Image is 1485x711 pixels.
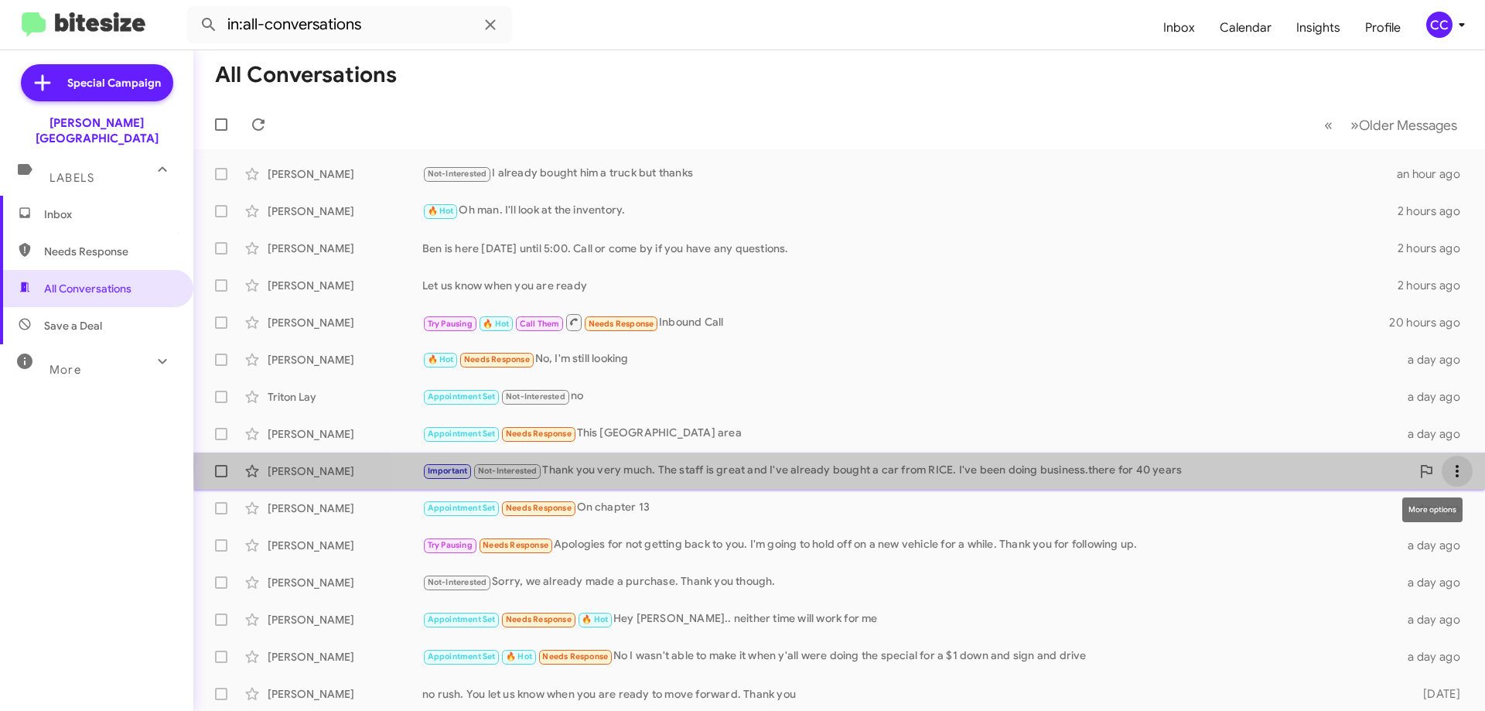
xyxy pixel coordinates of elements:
span: Needs Response [506,429,572,439]
div: [PERSON_NAME] [268,649,422,665]
div: [PERSON_NAME] [268,686,422,702]
span: Needs Response [589,319,654,329]
div: no [422,388,1398,405]
div: CC [1426,12,1453,38]
div: Hey [PERSON_NAME].. neither time will work for me [422,610,1398,628]
span: 🔥 Hot [483,319,509,329]
div: Ben is here [DATE] until 5:00. Call or come by if you have any questions. [422,241,1398,256]
div: Let us know when you are ready [422,278,1398,293]
span: Inbox [44,207,176,222]
span: Important [428,466,468,476]
div: a day ago [1398,352,1473,367]
span: Needs Response [483,540,548,550]
span: 🔥 Hot [506,651,532,661]
div: No, I'm still looking [422,350,1398,368]
div: [PERSON_NAME] [268,612,422,627]
div: a day ago [1398,538,1473,553]
div: No I wasn't able to make it when y'all were doing the special for a $1 down and sign and drive [422,648,1398,665]
span: Special Campaign [67,75,161,91]
span: Needs Response [506,614,572,624]
span: Try Pausing [428,540,473,550]
div: Apologies for not getting back to you. I'm going to hold off on a new vehicle for a while. Thank ... [422,536,1398,554]
span: All Conversations [44,281,131,296]
span: Needs Response [542,651,608,661]
div: [PERSON_NAME] [268,426,422,442]
div: 2 hours ago [1398,203,1473,219]
span: Not-Interested [506,391,565,402]
span: 🔥 Hot [428,206,454,216]
div: Inbound Call [422,313,1389,332]
div: [PERSON_NAME] [268,575,422,590]
span: 🔥 Hot [582,614,608,624]
span: Needs Response [506,503,572,513]
div: 2 hours ago [1398,278,1473,293]
span: Not-Interested [478,466,538,476]
div: Sorry, we already made a purchase. Thank you though. [422,573,1398,591]
div: 2 hours ago [1398,241,1473,256]
span: Not-Interested [428,577,487,587]
span: » [1350,115,1359,135]
button: Next [1341,109,1466,141]
div: [PERSON_NAME] [268,315,422,330]
div: Triton Lay [268,389,422,405]
div: Oh man. I'll look at the inventory. [422,202,1398,220]
div: a day ago [1398,612,1473,627]
span: Call Them [520,319,560,329]
div: [PERSON_NAME] [268,241,422,256]
div: a day ago [1398,389,1473,405]
span: More [49,363,81,377]
span: Needs Response [464,354,530,364]
div: [PERSON_NAME] [268,203,422,219]
a: Special Campaign [21,64,173,101]
div: a day ago [1398,649,1473,665]
div: a day ago [1398,426,1473,442]
div: [PERSON_NAME] [268,463,422,479]
div: [DATE] [1398,686,1473,702]
div: no rush. You let us know when you are ready to move forward. Thank you [422,686,1398,702]
span: Save a Deal [44,318,102,333]
div: I already bought him a truck but thanks [422,165,1397,183]
div: an hour ago [1397,166,1473,182]
span: « [1324,115,1333,135]
span: Appointment Set [428,651,496,661]
div: More options [1402,497,1463,522]
div: [PERSON_NAME] [268,501,422,516]
a: Profile [1353,5,1413,50]
span: 🔥 Hot [428,354,454,364]
div: [PERSON_NAME] [268,166,422,182]
a: Insights [1284,5,1353,50]
div: a day ago [1398,575,1473,590]
span: Needs Response [44,244,176,259]
span: Appointment Set [428,503,496,513]
span: Older Messages [1359,117,1457,134]
div: 20 hours ago [1389,315,1473,330]
div: [PERSON_NAME] [268,278,422,293]
div: On chapter 13 [422,499,1398,517]
span: Appointment Set [428,391,496,402]
span: Labels [49,171,94,185]
span: Not-Interested [428,169,487,179]
input: Search [187,6,512,43]
button: Previous [1315,109,1342,141]
div: This [GEOGRAPHIC_DATA] area [422,425,1398,443]
span: Appointment Set [428,614,496,624]
div: [PERSON_NAME] [268,352,422,367]
nav: Page navigation example [1316,109,1466,141]
div: [PERSON_NAME] [268,538,422,553]
a: Calendar [1207,5,1284,50]
a: Inbox [1151,5,1207,50]
span: Appointment Set [428,429,496,439]
div: Thank you very much. The staff is great and I've already bought a car from RICE. I've been doing ... [422,462,1411,480]
button: CC [1413,12,1468,38]
h1: All Conversations [215,63,397,87]
span: Try Pausing [428,319,473,329]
